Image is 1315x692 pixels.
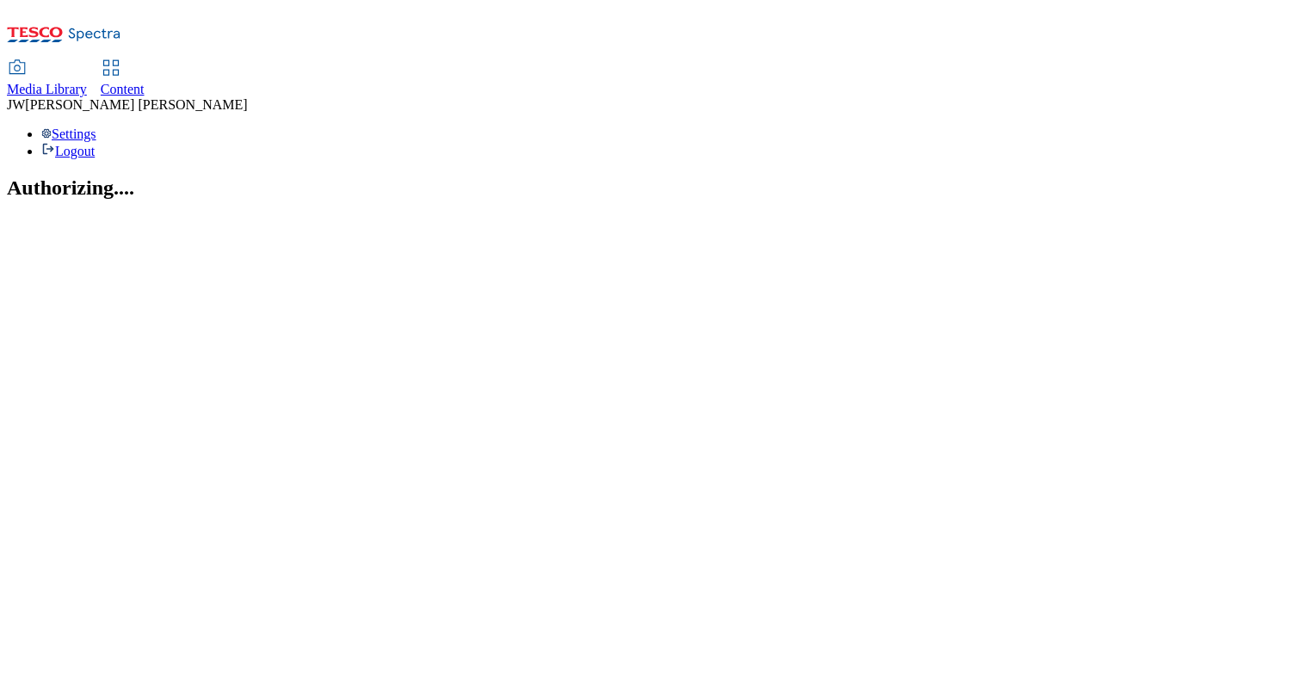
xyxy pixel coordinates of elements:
h2: Authorizing.... [7,176,1308,200]
a: Media Library [7,61,87,97]
span: Content [101,82,145,96]
span: JW [7,97,25,112]
span: Media Library [7,82,87,96]
a: Logout [41,144,95,158]
a: Content [101,61,145,97]
span: [PERSON_NAME] [PERSON_NAME] [25,97,247,112]
a: Settings [41,127,96,141]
